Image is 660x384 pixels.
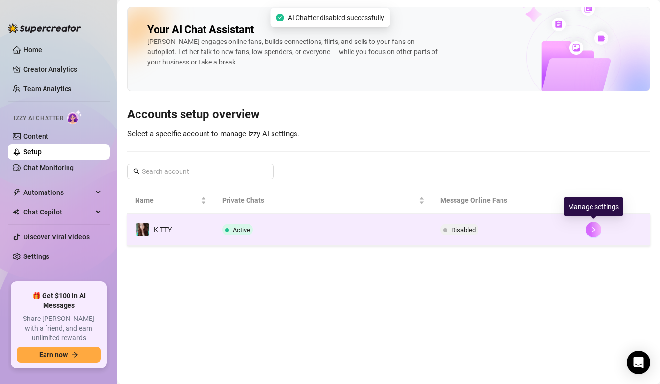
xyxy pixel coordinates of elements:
[233,226,250,234] span: Active
[222,195,416,206] span: Private Chats
[147,23,254,37] h2: Your AI Chat Assistant
[13,209,19,215] img: Chat Copilot
[564,197,623,216] div: Manage settings
[23,185,93,200] span: Automations
[135,195,199,206] span: Name
[154,226,172,234] span: KITTY
[17,347,101,363] button: Earn nowarrow-right
[590,226,597,233] span: right
[142,166,260,177] input: Search account
[14,114,63,123] span: Izzy AI Chatter
[23,253,49,260] a: Settings
[627,351,650,374] div: Open Intercom Messenger
[288,12,384,23] span: AI Chatter disabled successfully
[214,187,432,214] th: Private Chats
[17,291,101,310] span: 🎁 Get $100 in AI Messages
[23,148,42,156] a: Setup
[23,204,93,220] span: Chat Copilot
[23,46,42,54] a: Home
[23,85,71,93] a: Team Analytics
[23,233,90,241] a: Discover Viral Videos
[23,62,102,77] a: Creator Analytics
[136,223,149,236] img: KITTY
[127,129,299,138] span: Select a specific account to manage Izzy AI settings.
[451,226,476,234] span: Disabled
[23,132,48,140] a: Content
[276,14,284,21] span: check-circle
[13,189,21,196] span: thunderbolt
[127,187,214,214] th: Name
[133,168,140,175] span: search
[17,314,101,343] span: Share [PERSON_NAME] with a friend, and earn unlimited rewards
[127,107,650,123] h3: Accounts setup overview
[23,164,74,171] a: Chat Monitoring
[586,222,601,237] button: right
[147,37,441,67] div: [PERSON_NAME] engages online fans, builds connections, flirts, and sells to your fans on autopilo...
[71,351,78,358] span: arrow-right
[39,351,68,359] span: Earn now
[67,110,82,124] img: AI Chatter
[8,23,81,33] img: logo-BBDzfeDw.svg
[432,187,578,214] th: Message Online Fans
